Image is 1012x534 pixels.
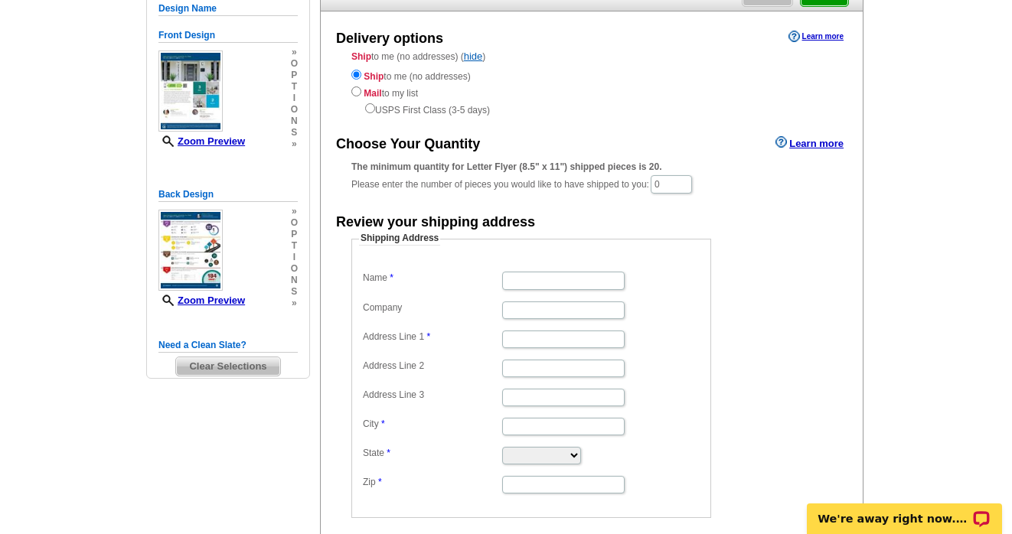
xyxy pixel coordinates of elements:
[359,232,440,246] legend: Shipping Address
[351,160,832,174] div: The minimum quantity for Letter Flyer (8.5" x 11") shipped pieces is 20.
[291,104,298,116] span: o
[321,50,863,117] div: to me (no addresses) ( )
[158,187,298,202] h5: Back Design
[363,272,501,285] label: Name
[363,389,501,402] label: Address Line 3
[291,275,298,286] span: n
[363,360,501,373] label: Address Line 2
[158,28,298,43] h5: Front Design
[291,58,298,70] span: o
[363,330,501,344] label: Address Line 1
[351,51,371,62] strong: Ship
[291,286,298,298] span: s
[291,138,298,150] span: »
[363,447,501,460] label: State
[336,29,443,49] div: Delivery options
[291,116,298,127] span: n
[364,71,384,82] strong: Ship
[291,240,298,252] span: t
[788,31,844,43] a: Learn more
[363,418,501,431] label: City
[291,206,298,217] span: »
[291,217,298,229] span: o
[363,476,501,489] label: Zip
[291,127,298,138] span: s
[364,88,381,99] strong: Mail
[291,70,298,81] span: p
[351,100,832,117] div: USPS First Class (3-5 days)
[464,50,483,62] a: hide
[158,295,245,306] a: Zoom Preview
[291,47,298,58] span: »
[158,50,223,132] img: small-thumb.jpg
[351,67,832,117] div: to me (no addresses) to my list
[775,136,844,148] a: Learn more
[158,338,298,353] h5: Need a Clean Slate?
[176,357,279,376] span: Clear Selections
[291,298,298,309] span: »
[291,229,298,240] span: p
[363,301,501,314] label: Company
[158,135,245,147] a: Zoom Preview
[158,210,223,291] img: small-thumb.jpg
[291,263,298,275] span: o
[291,81,298,93] span: t
[291,93,298,104] span: i
[351,160,832,195] div: Please enter the number of pieces you would like to have shipped to you:
[158,2,298,16] h5: Design Name
[336,135,480,155] div: Choose Your Quantity
[336,213,535,233] div: Review your shipping address
[291,252,298,263] span: i
[797,486,1012,534] iframe: LiveChat chat widget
